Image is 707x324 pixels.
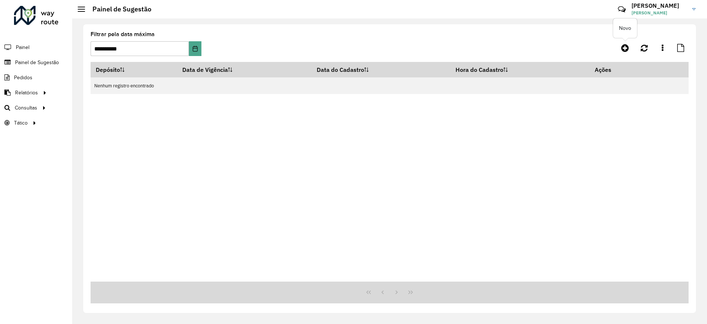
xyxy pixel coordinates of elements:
[15,89,38,97] span: Relatórios
[15,104,37,112] span: Consultas
[632,2,687,9] h3: [PERSON_NAME]
[85,5,151,13] h2: Painel de Sugestão
[14,119,28,127] span: Tático
[632,10,687,16] span: [PERSON_NAME]
[14,74,32,81] span: Pedidos
[189,41,201,56] button: Choose Date
[450,62,590,77] th: Hora do Cadastro
[91,30,155,39] label: Filtrar pela data máxima
[614,1,630,17] a: Contato Rápido
[91,77,689,94] td: Nenhum registro encontrado
[312,62,450,77] th: Data do Cadastro
[177,62,312,77] th: Data de Vigência
[16,43,29,51] span: Painel
[91,62,177,77] th: Depósito
[613,18,637,38] div: Novo
[590,62,634,77] th: Ações
[15,59,59,66] span: Painel de Sugestão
